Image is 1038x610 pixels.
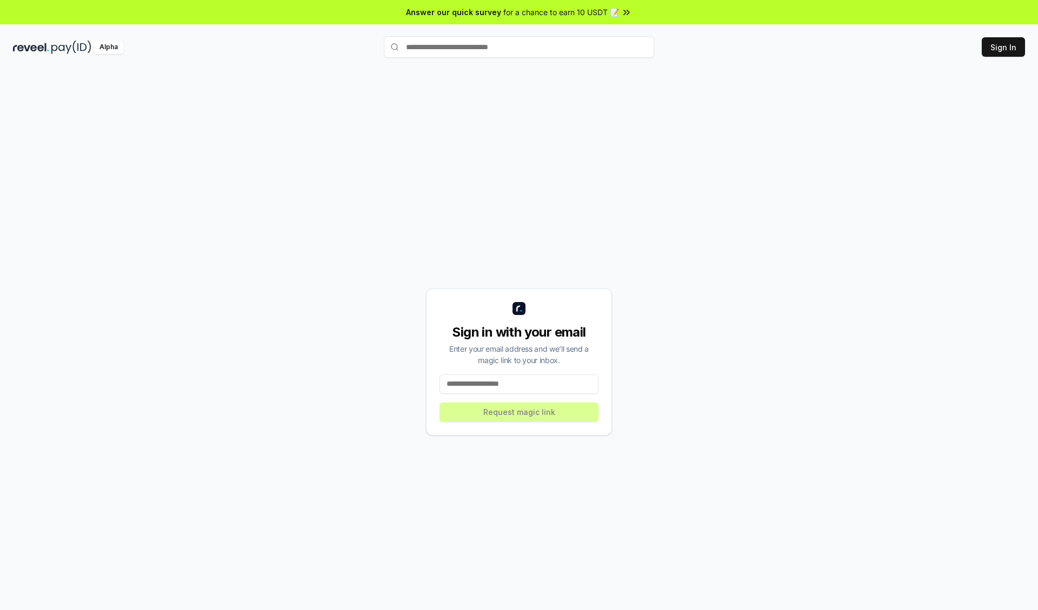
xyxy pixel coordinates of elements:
div: Alpha [94,41,124,54]
span: Answer our quick survey [406,6,501,18]
button: Sign In [982,37,1025,57]
div: Enter your email address and we’ll send a magic link to your inbox. [440,343,598,366]
img: pay_id [51,41,91,54]
img: logo_small [513,302,525,315]
img: reveel_dark [13,41,49,54]
span: for a chance to earn 10 USDT 📝 [503,6,619,18]
div: Sign in with your email [440,324,598,341]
